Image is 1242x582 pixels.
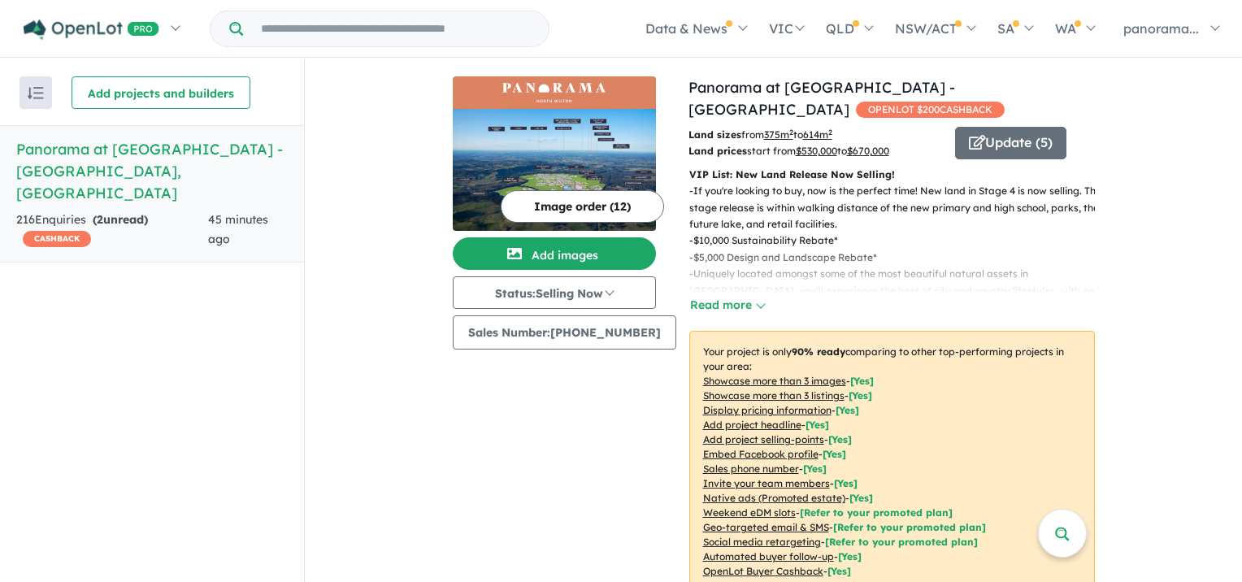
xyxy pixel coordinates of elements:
input: Try estate name, suburb, builder or developer [246,11,545,46]
span: [ Yes ] [836,404,859,416]
button: Image order (12) [501,190,664,223]
a: Panorama at North Wilton Estate - Wilton LogoPanorama at North Wilton Estate - Wilton [453,76,656,231]
span: [ Yes ] [806,419,829,431]
u: Add project headline [703,419,801,431]
span: [ Yes ] [850,375,874,387]
span: panorama... [1123,20,1199,37]
u: Sales phone number [703,463,799,475]
button: Status:Selling Now [453,276,656,309]
p: - If you're looking to buy, now is the perfect time! New land in Stage 4 is now selling. This sta... [689,183,1108,232]
u: Display pricing information [703,404,832,416]
p: VIP List: New Land Release Now Selling! [689,167,1095,183]
a: Panorama at [GEOGRAPHIC_DATA] - [GEOGRAPHIC_DATA] [688,78,955,119]
u: Native ads (Promoted estate) [703,492,845,504]
img: Panorama at North Wilton Estate - Wilton [453,109,656,231]
span: [Yes] [849,492,873,504]
u: $ 530,000 [796,145,837,157]
p: start from [688,143,943,159]
p: - $5,000 Design and Landscape Rebate* [689,250,1108,266]
span: 45 minutes ago [208,212,268,246]
div: 216 Enquir ies [16,211,208,250]
u: Invite your team members [703,477,830,489]
img: sort.svg [28,87,44,99]
p: - Uniquely located amongst some of the most beautiful natural assets in [GEOGRAPHIC_DATA], you’ll... [689,266,1108,332]
u: OpenLot Buyer Cashback [703,565,823,577]
sup: 2 [789,128,793,137]
u: Add project selling-points [703,433,824,445]
span: [ Yes ] [849,389,872,402]
b: Land sizes [688,128,741,141]
u: Showcase more than 3 images [703,375,846,387]
u: Automated buyer follow-up [703,550,834,562]
u: Weekend eDM slots [703,506,796,519]
span: [ Yes ] [828,433,852,445]
u: Geo-targeted email & SMS [703,521,829,533]
p: from [688,127,943,143]
u: 375 m [764,128,793,141]
u: $ 670,000 [847,145,889,157]
u: Showcase more than 3 listings [703,389,845,402]
strong: ( unread) [93,212,148,227]
span: to [793,128,832,141]
b: 90 % ready [792,345,845,358]
span: [Yes] [838,550,862,562]
span: [ Yes ] [834,477,858,489]
img: Panorama at North Wilton Estate - Wilton Logo [459,83,649,102]
span: [Refer to your promoted plan] [800,506,953,519]
h5: Panorama at [GEOGRAPHIC_DATA] - [GEOGRAPHIC_DATA] , [GEOGRAPHIC_DATA] [16,138,288,204]
span: [Yes] [827,565,851,577]
u: 614 m [803,128,832,141]
button: Add images [453,237,656,270]
button: Update (5) [955,127,1066,159]
span: OPENLOT $ 200 CASHBACK [856,102,1005,118]
b: Land prices [688,145,747,157]
span: CASHBACK [23,231,91,247]
span: [Refer to your promoted plan] [825,536,978,548]
button: Add projects and builders [72,76,250,109]
sup: 2 [828,128,832,137]
span: [Refer to your promoted plan] [833,521,986,533]
img: Openlot PRO Logo White [24,20,159,40]
span: [ Yes ] [823,448,846,460]
button: Sales Number:[PHONE_NUMBER] [453,315,676,350]
p: - $10,000 Sustainability Rebate* [689,232,1108,249]
span: to [837,145,889,157]
button: Read more [689,296,766,315]
u: Social media retargeting [703,536,821,548]
u: Embed Facebook profile [703,448,819,460]
span: [ Yes ] [803,463,827,475]
span: 2 [97,212,103,227]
